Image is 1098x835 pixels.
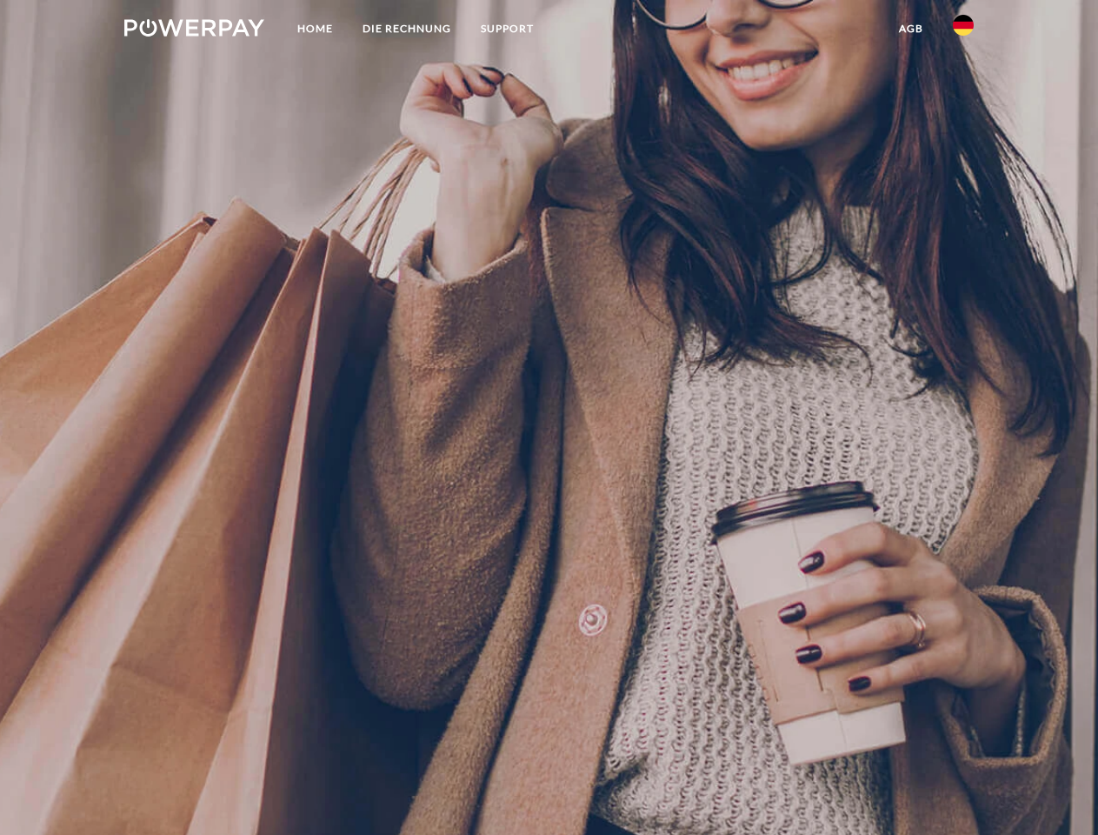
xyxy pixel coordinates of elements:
[884,13,938,44] a: agb
[283,13,348,44] a: Home
[348,13,466,44] a: DIE RECHNUNG
[466,13,549,44] a: SUPPORT
[953,15,974,36] img: de
[124,19,264,37] img: logo-powerpay-white.svg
